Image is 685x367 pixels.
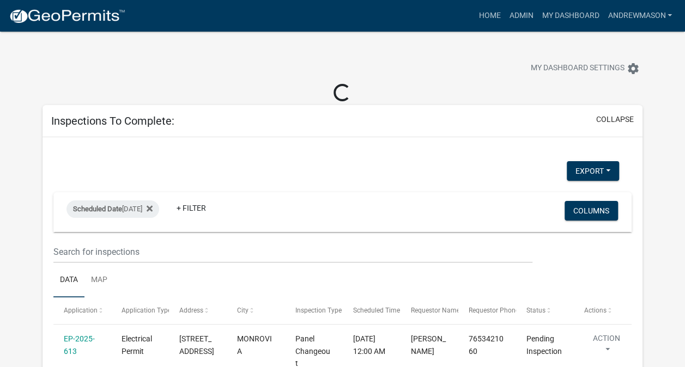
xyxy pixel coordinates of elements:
button: collapse [596,114,634,125]
a: Data [53,263,84,298]
span: Requestor Phone [469,307,519,314]
span: Scheduled Time [353,307,400,314]
span: Application Type [122,307,171,314]
a: My Dashboard [537,5,603,26]
datatable-header-cell: Requestor Name [400,297,458,323]
span: Inspection Type [295,307,341,314]
a: + Filter [168,198,215,218]
span: Status [526,307,545,314]
span: Address [179,307,203,314]
a: Admin [505,5,537,26]
span: William Walls [411,334,446,356]
a: AndrewMason [603,5,676,26]
datatable-header-cell: Requestor Phone [458,297,516,323]
button: My Dashboard Settingssettings [522,58,648,79]
datatable-header-cell: Application [53,297,111,323]
i: settings [627,62,640,75]
datatable-header-cell: Scheduled Time [342,297,400,323]
button: Columns [565,201,618,221]
span: Requestor Name [411,307,460,314]
a: EP-2025-613 [64,334,95,356]
div: [DATE] [66,200,159,218]
span: 10/09/2025, 12:00 AM [353,334,385,356]
datatable-header-cell: Actions [574,297,632,323]
datatable-header-cell: City [227,297,284,323]
datatable-header-cell: Application Type [111,297,169,323]
span: City [237,307,248,314]
datatable-header-cell: Address [169,297,227,323]
span: 7653421060 [469,334,504,356]
span: Application [64,307,98,314]
datatable-header-cell: Inspection Type [284,297,342,323]
span: MONROVIA [237,334,272,356]
a: Map [84,263,114,298]
h5: Inspections To Complete: [51,114,174,127]
span: Pending Inspection [526,334,562,356]
span: Electrical Permit [122,334,152,356]
a: Home [474,5,505,26]
span: Actions [584,307,607,314]
button: Export [567,161,619,181]
span: My Dashboard Settings [531,62,625,75]
button: Action [584,333,629,360]
datatable-header-cell: Status [516,297,574,323]
input: Search for inspections [53,241,532,263]
span: Scheduled Date [73,205,122,213]
span: 7980 N BALTIMORE RD [179,334,214,356]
